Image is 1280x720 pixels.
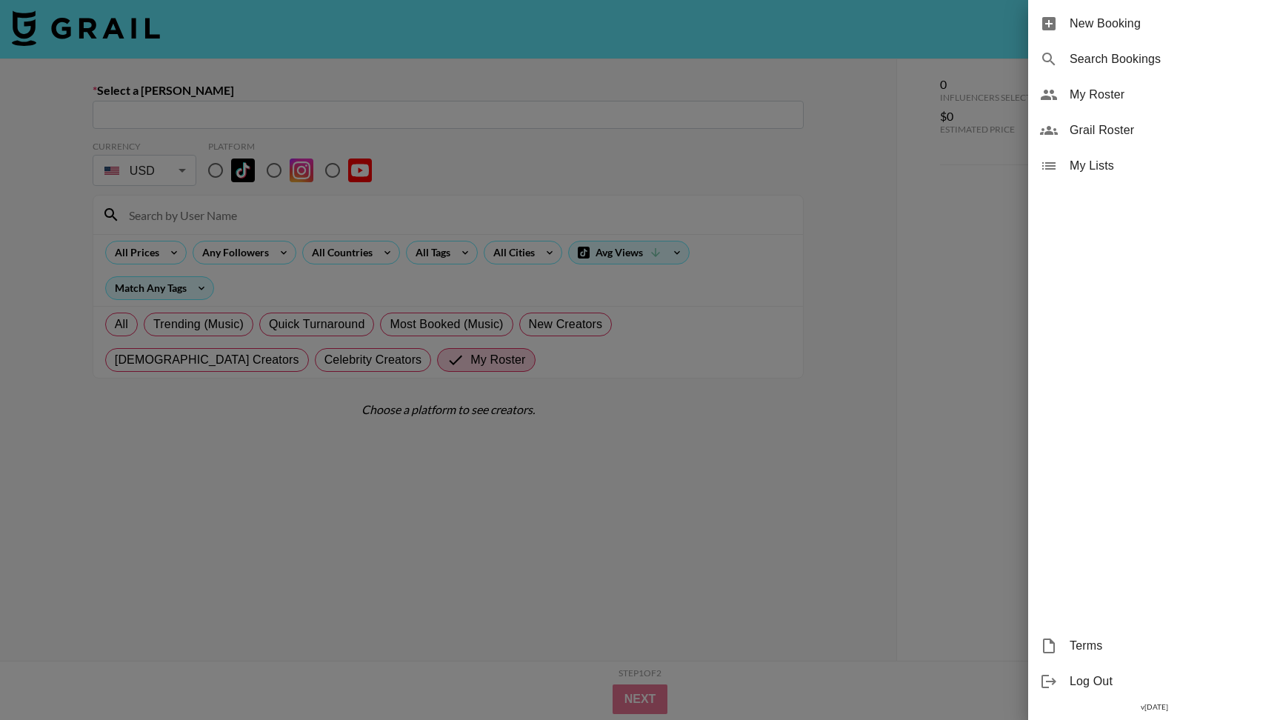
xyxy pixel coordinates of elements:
[1070,157,1268,175] span: My Lists
[1070,86,1268,104] span: My Roster
[1070,15,1268,33] span: New Booking
[1028,6,1280,41] div: New Booking
[1028,148,1280,184] div: My Lists
[1028,664,1280,699] div: Log Out
[1070,50,1268,68] span: Search Bookings
[1028,77,1280,113] div: My Roster
[1028,699,1280,715] div: v [DATE]
[1070,673,1268,690] span: Log Out
[1070,637,1268,655] span: Terms
[1028,628,1280,664] div: Terms
[1028,41,1280,77] div: Search Bookings
[1028,113,1280,148] div: Grail Roster
[1070,121,1268,139] span: Grail Roster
